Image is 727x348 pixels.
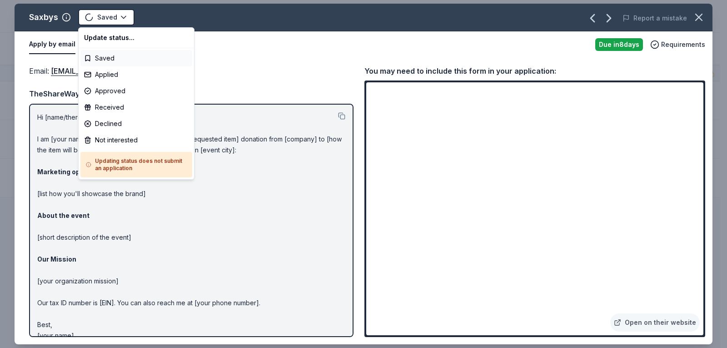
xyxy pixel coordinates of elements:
[80,30,192,46] div: Update status...
[80,99,192,116] div: Received
[80,132,192,148] div: Not interested
[80,66,192,83] div: Applied
[80,116,192,132] div: Declined
[86,157,187,172] h5: Updating status does not submit an application
[80,83,192,99] div: Approved
[80,50,192,66] div: Saved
